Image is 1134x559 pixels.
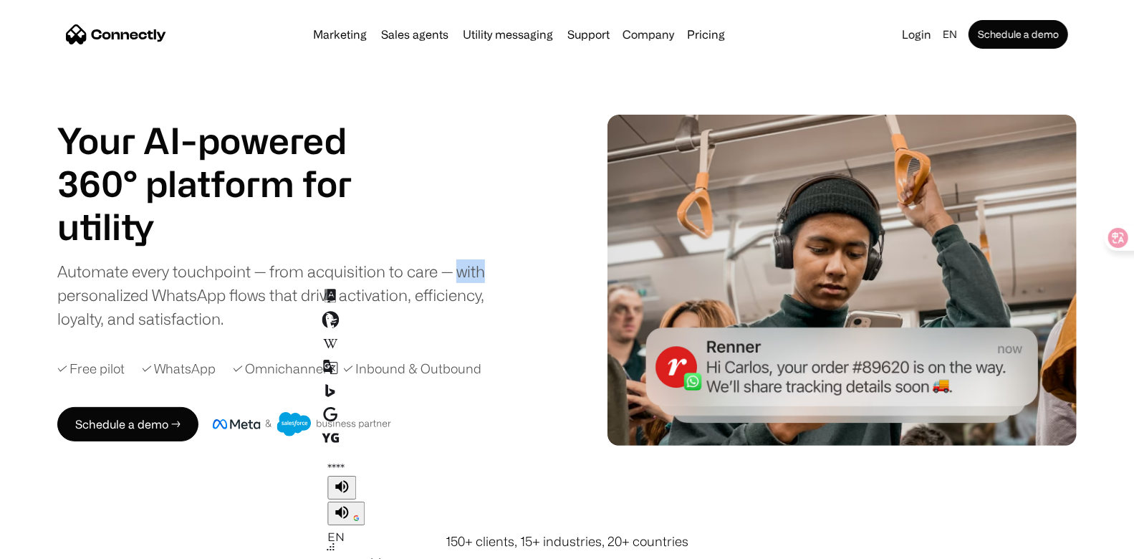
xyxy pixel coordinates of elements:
[213,412,392,436] img: Meta and Salesforce business partner badge.
[623,24,674,44] div: Company
[57,407,198,441] a: Schedule a demo →
[457,29,559,40] a: Utility messaging
[375,29,454,40] a: Sales agents
[57,119,387,205] h1: Your AI-powered 360° platform for
[681,29,731,40] a: Pricing
[57,359,125,378] div: ✓ Free pilot
[57,205,387,248] div: 3 of 4
[66,24,166,45] a: home
[14,532,86,554] aside: Language selected: English
[937,24,966,44] div: en
[57,205,387,248] div: carousel
[142,359,216,378] div: ✓ WhatsApp
[307,29,373,40] a: Marketing
[233,359,326,378] div: ✓ Omnichannel
[29,534,86,554] ul: Language list
[618,24,678,44] div: Company
[562,29,615,40] a: Support
[943,24,957,44] div: en
[896,24,937,44] a: Login
[969,20,1068,49] a: Schedule a demo
[57,205,387,248] h1: utility
[57,259,509,330] div: Automate every touchpoint — from acquisition to care — with personalized WhatsApp flows that driv...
